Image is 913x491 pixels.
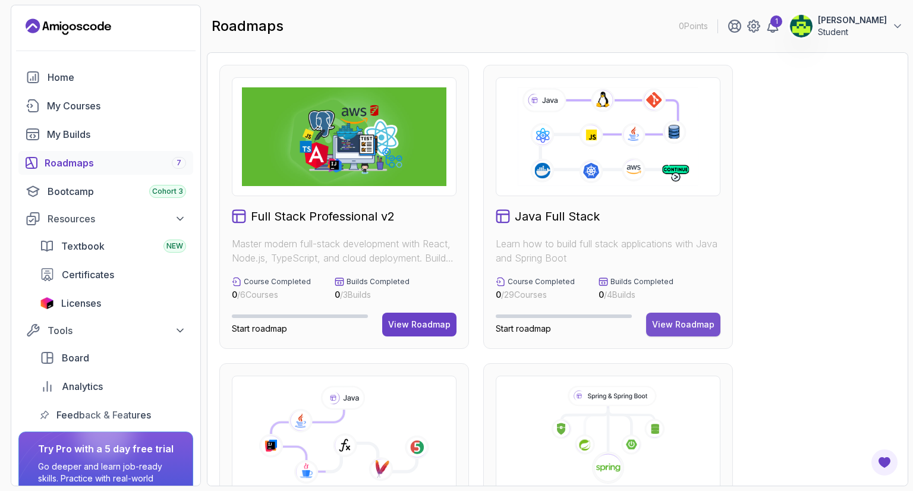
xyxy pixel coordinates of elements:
[48,323,186,338] div: Tools
[61,296,101,310] span: Licenses
[18,122,193,146] a: builds
[244,277,311,287] p: Course Completed
[212,17,284,36] h2: roadmaps
[766,19,780,33] a: 1
[515,208,600,225] h2: Java Full Stack
[45,156,186,170] div: Roadmaps
[335,289,410,301] p: / 3 Builds
[33,403,193,427] a: feedback
[232,323,287,333] span: Start roadmap
[335,289,340,300] span: 0
[232,289,311,301] p: / 6 Courses
[33,234,193,258] a: textbook
[18,94,193,118] a: courses
[382,313,456,336] button: View Roadmap
[388,319,451,331] div: View Roadmap
[62,267,114,282] span: Certificates
[18,151,193,175] a: roadmaps
[679,20,708,32] p: 0 Points
[599,289,604,300] span: 0
[610,277,673,287] p: Builds Completed
[40,297,54,309] img: jetbrains icon
[496,237,720,265] p: Learn how to build full stack applications with Java and Spring Boot
[18,320,193,341] button: Tools
[33,291,193,315] a: licenses
[347,277,410,287] p: Builds Completed
[789,14,903,38] button: user profile image[PERSON_NAME]Student
[47,99,186,113] div: My Courses
[496,323,551,333] span: Start roadmap
[48,70,186,84] div: Home
[508,277,575,287] p: Course Completed
[251,208,395,225] h2: Full Stack Professional v2
[646,313,720,336] button: View Roadmap
[496,289,501,300] span: 0
[18,180,193,203] a: bootcamp
[232,237,456,265] p: Master modern full-stack development with React, Node.js, TypeScript, and cloud deployment. Build...
[18,208,193,229] button: Resources
[652,319,714,331] div: View Roadmap
[33,374,193,398] a: analytics
[177,158,181,168] span: 7
[62,379,103,394] span: Analytics
[33,346,193,370] a: board
[48,184,186,199] div: Bootcamp
[61,239,105,253] span: Textbook
[496,289,575,301] p: / 29 Courses
[770,15,782,27] div: 1
[242,87,446,186] img: Full Stack Professional v2
[47,127,186,141] div: My Builds
[790,15,813,37] img: user profile image
[870,448,899,477] button: Open Feedback Button
[232,289,237,300] span: 0
[33,263,193,287] a: certificates
[62,351,89,365] span: Board
[818,26,887,38] p: Student
[26,17,111,36] a: Landing page
[599,289,673,301] p: / 4 Builds
[818,14,887,26] p: [PERSON_NAME]
[48,212,186,226] div: Resources
[152,187,183,196] span: Cohort 3
[56,408,151,422] span: Feedback & Features
[18,65,193,89] a: home
[166,241,183,251] span: NEW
